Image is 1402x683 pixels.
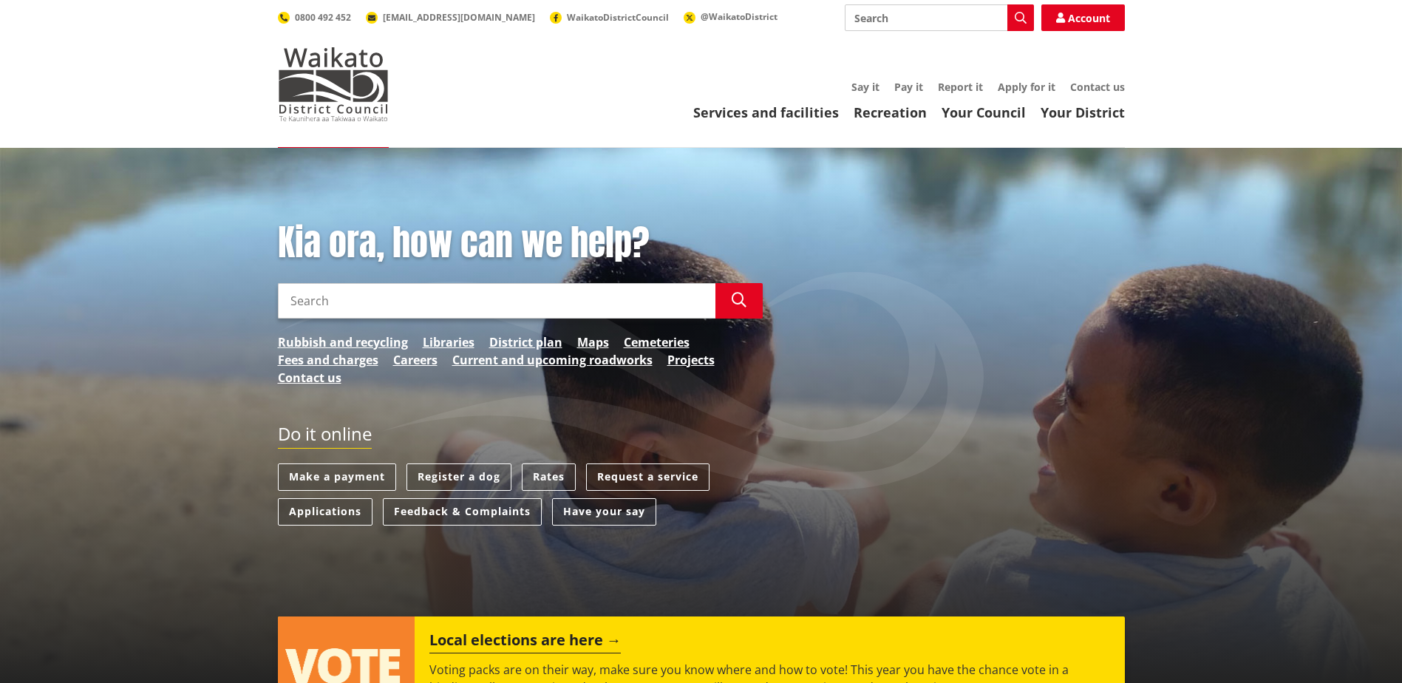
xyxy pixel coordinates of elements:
[552,498,656,526] a: Have your say
[586,463,709,491] a: Request a service
[1041,4,1125,31] a: Account
[938,80,983,94] a: Report it
[278,463,396,491] a: Make a payment
[1070,80,1125,94] a: Contact us
[278,47,389,121] img: Waikato District Council - Te Kaunihera aa Takiwaa o Waikato
[383,498,542,526] a: Feedback & Complaints
[295,11,351,24] span: 0800 492 452
[998,80,1055,94] a: Apply for it
[278,424,372,449] h2: Do it online
[383,11,535,24] span: [EMAIL_ADDRESS][DOMAIN_NAME]
[278,283,715,319] input: Search input
[366,11,535,24] a: [EMAIL_ADDRESS][DOMAIN_NAME]
[624,333,690,351] a: Cemeteries
[684,10,777,23] a: @WaikatoDistrict
[429,631,621,653] h2: Local elections are here
[278,369,341,387] a: Contact us
[278,333,408,351] a: Rubbish and recycling
[701,10,777,23] span: @WaikatoDistrict
[550,11,669,24] a: WaikatoDistrictCouncil
[489,333,562,351] a: District plan
[894,80,923,94] a: Pay it
[851,80,879,94] a: Say it
[278,498,372,526] a: Applications
[278,11,351,24] a: 0800 492 452
[667,351,715,369] a: Projects
[452,351,653,369] a: Current and upcoming roadworks
[845,4,1034,31] input: Search input
[278,222,763,265] h1: Kia ora, how can we help?
[693,103,839,121] a: Services and facilities
[393,351,438,369] a: Careers
[278,351,378,369] a: Fees and charges
[567,11,669,24] span: WaikatoDistrictCouncil
[577,333,609,351] a: Maps
[406,463,511,491] a: Register a dog
[522,463,576,491] a: Rates
[1041,103,1125,121] a: Your District
[942,103,1026,121] a: Your Council
[854,103,927,121] a: Recreation
[423,333,474,351] a: Libraries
